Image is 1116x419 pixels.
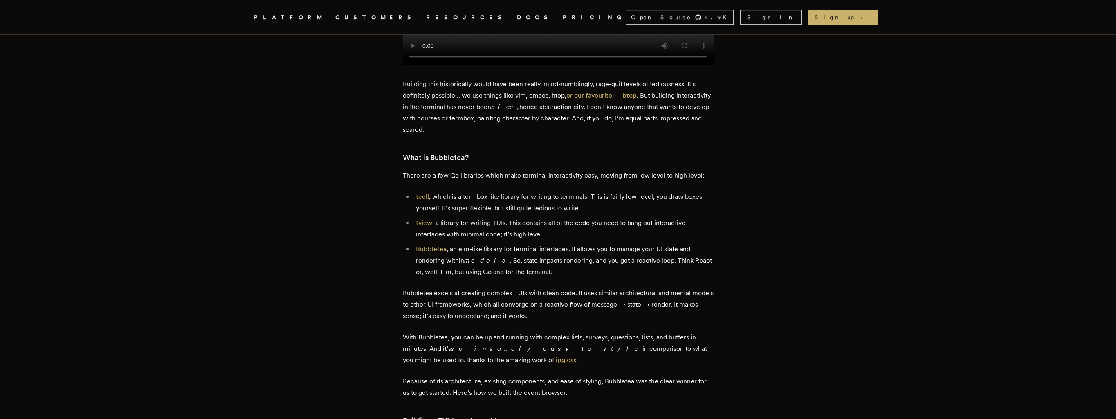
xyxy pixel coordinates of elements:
[451,345,642,352] em: so insanely easy to style
[416,245,447,253] a: Bubbletea
[413,191,714,214] li: , which is a termbox like library for writing to terminals. This is fairly low-level; you draw bo...
[426,12,507,22] button: RESOURCES
[403,288,714,322] p: Bubbletea excels at creating complex TUIs with clean code. It uses similar architectural and ment...
[740,10,802,25] a: Sign In
[517,12,553,22] a: DOCS
[413,243,714,278] li: , an elm-like library for terminal interfaces. It allows you to manage your UI state and renderin...
[416,219,432,227] a: tview
[491,103,519,111] em: nice,
[808,10,878,25] a: Sign up
[416,193,429,201] a: tcell
[857,13,871,21] span: →
[554,356,576,364] a: lipgloss
[403,78,714,136] p: Building this historically would have been really, mind-numblingly, rage-quit levels of tediousne...
[403,153,469,162] strong: What is Bubbletea?
[631,13,692,21] span: Open Source
[403,170,714,181] p: There are a few Go libraries which make terminal interactivity easy, moving from low level to hig...
[566,91,637,99] a: or our favourite — btop
[254,12,326,22] button: PLATFORM
[403,332,714,366] p: With Bubbletea, you can be up and running with complex lists, surveys, questions, lists, and buff...
[563,12,626,22] a: PRICING
[464,256,510,264] em: models
[413,217,714,240] li: , a library for writing TUIs. This contains all of the code you need to bang out interactive inte...
[335,12,416,22] a: CUSTOMERS
[403,376,714,399] p: Because of its architecture, existing components, and ease of styling, Bubbletea was the clear wi...
[705,13,732,21] span: 4.9 K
